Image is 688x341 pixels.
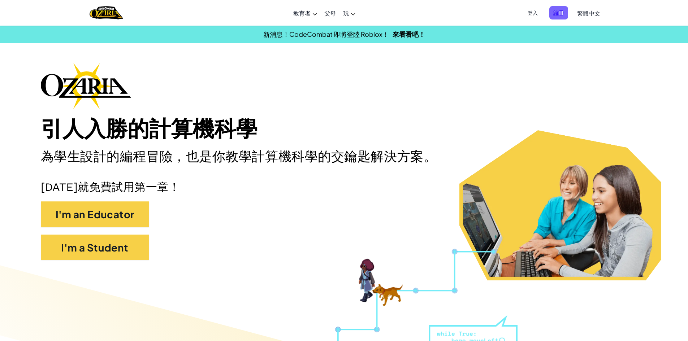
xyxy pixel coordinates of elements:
img: Home [90,5,123,20]
a: 父母 [321,3,339,23]
p: [DATE]就免費試用第一章！ [41,180,648,194]
span: 玩 [343,9,349,17]
button: 註冊 [549,6,568,19]
a: 教育者 [290,3,321,23]
button: I'm an Educator [41,201,149,227]
button: I'm a Student [41,235,149,261]
h2: 為學生設計的編程冒險，也是你教學計算機科學的交鑰匙解決方案。 [41,148,447,165]
a: 玩 [339,3,359,23]
h1: 引人入勝的計算機科學 [41,116,648,143]
a: Ozaria by CodeCombat logo [90,5,123,20]
span: 新消息！CodeCombat 即將登陸 Roblox！ [263,30,389,38]
span: 教育者 [293,9,311,17]
a: 繁體中文 [574,3,604,23]
span: 繁體中文 [577,9,600,17]
a: 來看看吧！ [393,30,425,38]
button: 登入 [523,6,542,19]
img: Ozaria branding logo [41,63,131,109]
